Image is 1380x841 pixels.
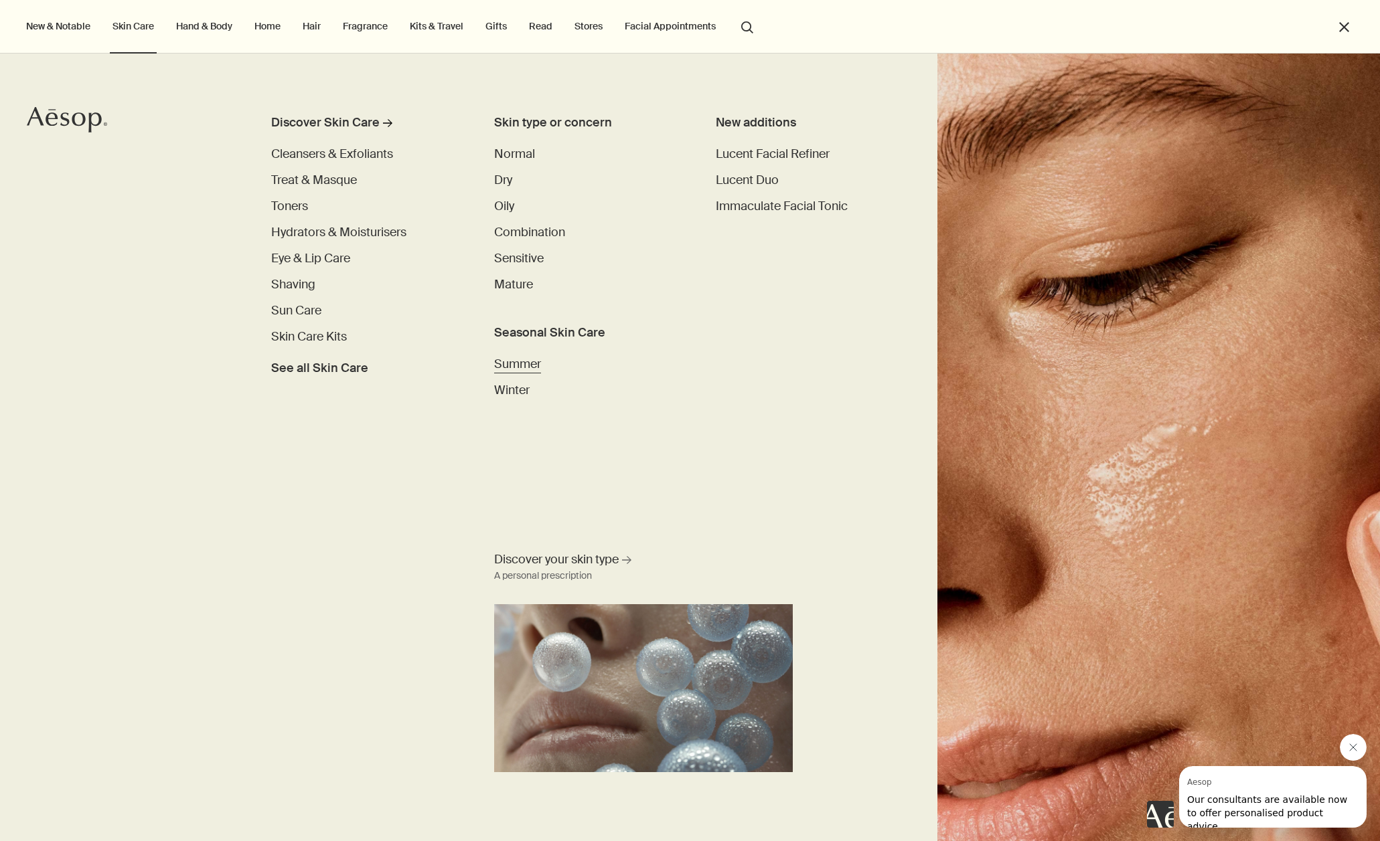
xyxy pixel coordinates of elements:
[271,276,315,292] span: Shaving
[494,145,535,163] a: Normal
[716,197,848,215] a: Immaculate Facial Tonic
[494,381,530,399] a: Winter
[271,171,357,189] a: Treat & Masque
[252,17,283,35] a: Home
[716,171,779,189] a: Lucent Duo
[494,276,533,292] span: Mature
[23,103,110,140] a: Aesop
[1179,766,1367,828] iframe: Message from Aesop
[27,106,107,133] svg: Aesop
[716,146,830,162] span: Lucent Facial Refiner
[271,198,308,214] span: Toners
[271,354,368,377] a: See all Skin Care
[271,145,393,163] a: Cleansers & Exfoliants
[271,146,393,162] span: Cleansers & Exfoliants
[494,568,592,584] div: A personal prescription
[526,17,555,35] a: Read
[494,250,544,268] a: Sensitive
[494,146,535,162] span: Normal
[271,114,380,132] div: Discover Skin Care
[271,302,321,318] span: Sun Care
[622,17,718,35] a: Facial Appointments
[494,171,512,189] a: Dry
[716,172,779,188] span: Lucent Duo
[271,328,347,346] a: Skin Care Kits
[494,250,544,266] span: Sensitive
[494,551,619,568] span: Discover your skin type
[271,329,347,345] span: Skin Care Kits
[300,17,323,35] a: Hair
[271,172,357,188] span: Treat & Masque
[271,250,350,266] span: Eye & Lip Care
[1336,19,1352,35] button: Close the Menu
[1147,734,1367,828] div: Aesop says "Our consultants are available now to offer personalised product advice.". Open messag...
[716,114,896,132] div: New additions
[1340,734,1367,761] iframe: Close message from Aesop
[494,223,565,242] a: Combination
[110,17,157,35] a: Skin Care
[494,172,512,188] span: Dry
[271,114,453,137] a: Discover Skin Care
[716,145,830,163] a: Lucent Facial Refiner
[572,17,605,35] button: Stores
[716,198,848,214] span: Immaculate Facial Tonic
[271,223,406,242] a: Hydrators & Moisturisers
[271,302,321,320] a: Sun Care
[937,54,1380,841] img: Woman holding her face with her hands
[494,324,674,342] h3: Seasonal Skin Care
[494,198,514,214] span: Oily
[494,355,541,373] a: Summer
[23,17,93,35] button: New & Notable
[494,382,530,398] span: Winter
[340,17,390,35] a: Fragrance
[491,548,796,772] a: Discover your skin type A personal prescriptionSmall blue balloons floating around a face
[271,250,350,268] a: Eye & Lip Care
[494,114,674,132] h3: Skin type or concern
[494,224,565,240] span: Combination
[271,359,368,377] span: See all Skin Care
[735,13,759,39] button: Open search
[494,356,541,372] span: Summer
[494,276,533,294] a: Mature
[407,17,466,35] a: Kits & Travel
[494,197,514,215] a: Oily
[271,224,406,240] span: Hydrators & Moisturisers
[8,28,168,66] span: Our consultants are available now to offer personalised product advice.
[173,17,235,35] a: Hand & Body
[271,197,308,215] a: Toners
[1147,801,1174,828] iframe: no content
[483,17,510,35] a: Gifts
[271,276,315,294] a: Shaving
